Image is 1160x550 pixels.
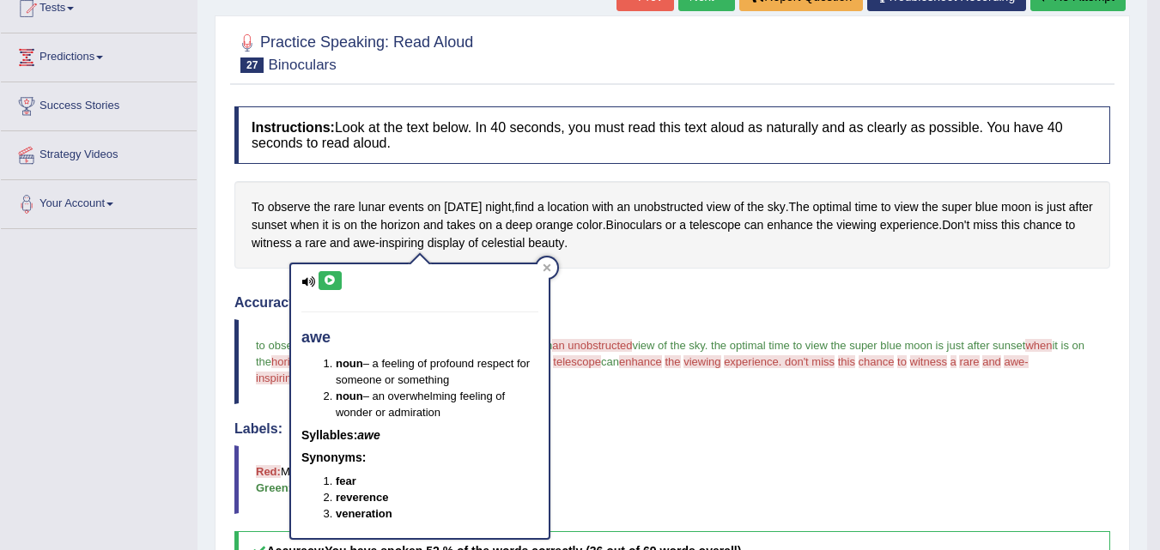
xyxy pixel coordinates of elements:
span: view of the sky [632,339,704,352]
span: Click to see word definition [1001,198,1031,216]
span: Click to see word definition [942,198,972,216]
span: Click to see word definition [767,216,813,234]
span: Click to see word definition [921,198,938,216]
span: Click to see word definition [485,198,511,216]
span: horizon [271,355,308,368]
span: Click to see word definition [689,216,741,234]
span: Click to see word definition [1066,216,1076,234]
span: Click to see word definition [252,198,264,216]
span: Click to see word definition [331,216,340,234]
span: Click to see word definition [1023,216,1062,234]
span: Click to see word definition [744,216,764,234]
span: Click to see word definition [536,216,574,234]
span: Click to see word definition [482,234,525,252]
span: Click to see word definition [468,234,478,252]
span: Click to see word definition [679,216,686,234]
span: Click to see word definition [606,216,662,234]
span: the optimal time to view the super blue moon is just after sunset [711,339,1025,352]
h4: Look at the text below. In 40 seconds, you must read this text aloud as naturally and as clearly ... [234,106,1110,164]
a: Your Account [1,180,197,223]
span: Click to see word definition [617,198,631,216]
b: veneration [336,507,392,520]
span: and [982,355,1001,368]
span: Click to see word definition [817,216,833,234]
li: – an overwhelming feeling of wonder or admiration [336,388,538,420]
span: Click to see word definition [734,198,744,216]
span: Click to see word definition [789,198,810,216]
span: telescope [553,355,601,368]
span: Click to see word definition [973,216,998,234]
span: to [897,355,907,368]
span: the [665,355,680,368]
span: it is on the [256,339,1088,368]
span: Click to see word definition [380,216,420,234]
a: Success Stories [1,82,197,125]
h4: awe [301,329,538,347]
span: when [1025,339,1052,352]
span: Click to see word definition [537,198,544,216]
span: Click to see word definition [446,216,475,234]
a: Predictions [1,33,197,76]
span: Click to see word definition [428,234,465,252]
span: enhance [619,355,662,368]
span: Click to see word definition [305,234,326,252]
span: Click to see word definition [252,216,287,234]
b: Instructions: [252,120,335,135]
span: Click to see word definition [592,198,614,216]
span: Click to see word definition [495,216,502,234]
span: Click to see word definition [707,198,731,216]
span: Click to see word definition [813,198,852,216]
blockquote: Missed/Mispronounced Words Correct Words [234,445,1110,514]
span: witness [910,355,947,368]
span: can [601,355,619,368]
h2: Practice Speaking: Read Aloud [234,30,473,73]
span: Click to see word definition [1035,198,1043,216]
span: Click to see word definition [252,234,292,252]
b: Red: [256,465,281,478]
span: to observe the [256,339,326,352]
span: Click to see word definition [389,198,424,216]
li: – a feeling of profound respect for someone or something [336,355,538,388]
span: Click to see word definition [479,216,493,234]
a: Strategy Videos [1,131,197,174]
span: Click to see word definition [548,198,589,216]
span: an unobstructed [552,339,632,352]
span: Click to see word definition [334,198,355,216]
span: Click to see word definition [942,216,969,234]
span: Click to see word definition [881,198,891,216]
span: viewing [683,355,720,368]
span: a [950,355,957,368]
span: Click to see word definition [330,234,349,252]
span: 27 [240,57,264,73]
h5: Synonyms: [301,451,538,464]
span: Click to see word definition [855,198,878,216]
span: . [705,339,708,352]
span: Click to see word definition [576,216,602,234]
span: Click to see word definition [290,216,319,234]
span: Click to see word definition [428,198,441,216]
span: Click to see word definition [380,234,424,252]
span: Click to see word definition [1069,198,1093,216]
small: Binoculars [268,57,336,73]
b: fear [336,474,356,487]
span: this [838,355,855,368]
h4: Labels: [234,421,1110,437]
span: Click to see word definition [1047,198,1066,216]
b: reverence [336,491,388,504]
span: Click to see word definition [423,216,443,234]
h5: Syllables: [301,429,538,442]
span: Click to see word definition [353,234,375,252]
span: Click to see word definition [836,216,877,234]
b: noun [336,390,363,402]
span: Click to see word definition [268,198,311,216]
b: Green: [256,481,292,494]
span: experience. don't miss [724,355,835,368]
span: Click to see word definition [359,198,386,216]
span: Click to see word definition [528,234,564,252]
div: , . . . - . [234,181,1110,269]
span: rare [959,355,979,368]
span: Click to see word definition [313,198,330,216]
span: Click to see word definition [634,198,703,216]
span: Click to see word definition [444,198,482,216]
span: Click to see word definition [895,198,919,216]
